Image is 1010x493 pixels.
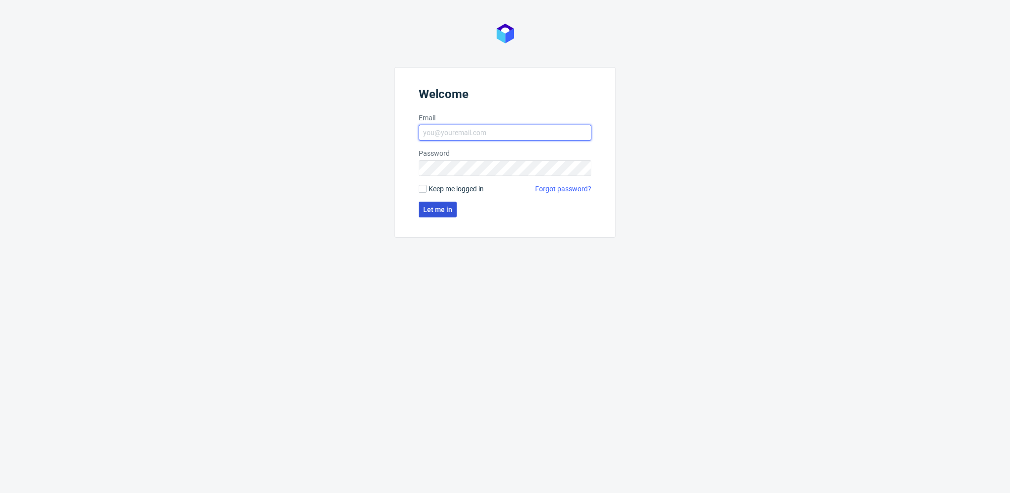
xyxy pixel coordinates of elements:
[419,87,591,105] header: Welcome
[419,202,457,217] button: Let me in
[419,125,591,141] input: you@youremail.com
[419,113,591,123] label: Email
[419,148,591,158] label: Password
[423,206,452,213] span: Let me in
[535,184,591,194] a: Forgot password?
[429,184,484,194] span: Keep me logged in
